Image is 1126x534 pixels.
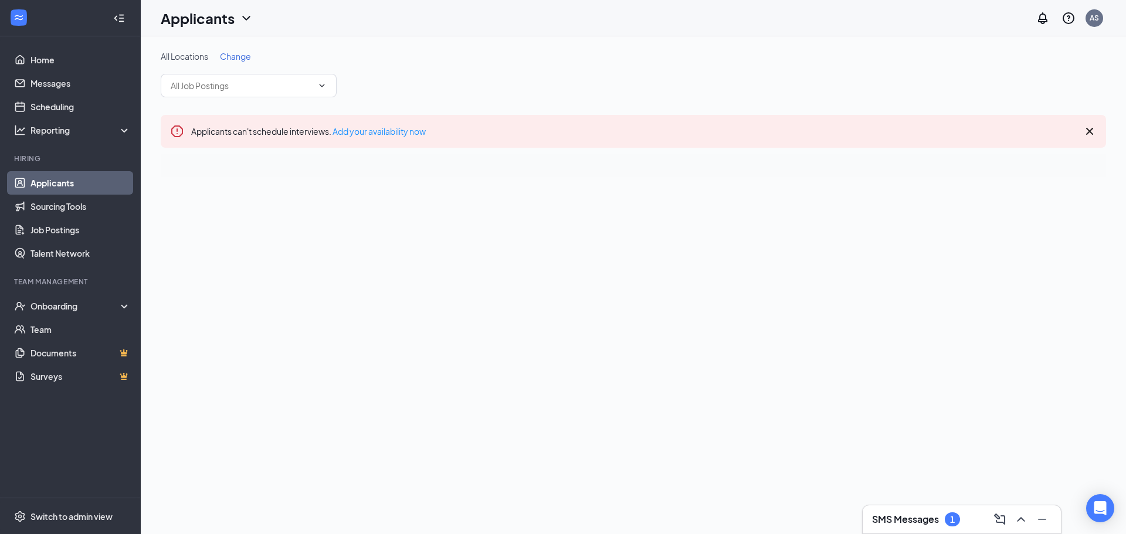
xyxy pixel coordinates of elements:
[13,12,25,23] svg: WorkstreamLogo
[14,300,26,312] svg: UserCheck
[170,124,184,138] svg: Error
[113,12,125,24] svg: Collapse
[1033,510,1052,529] button: Minimize
[220,51,251,62] span: Change
[333,126,426,137] a: Add your availability now
[991,510,1009,529] button: ComposeMessage
[1012,510,1030,529] button: ChevronUp
[872,513,939,526] h3: SMS Messages
[14,277,128,287] div: Team Management
[14,154,128,164] div: Hiring
[993,512,1007,526] svg: ComposeMessage
[30,218,131,242] a: Job Postings
[30,341,131,365] a: DocumentsCrown
[30,48,131,72] a: Home
[191,126,426,137] span: Applicants can't schedule interviews.
[30,171,131,195] a: Applicants
[14,511,26,522] svg: Settings
[14,124,26,136] svg: Analysis
[161,8,235,28] h1: Applicants
[161,51,208,62] span: All Locations
[171,79,313,92] input: All Job Postings
[1061,11,1076,25] svg: QuestionInfo
[30,511,113,522] div: Switch to admin view
[1083,124,1097,138] svg: Cross
[1014,512,1028,526] svg: ChevronUp
[30,318,131,341] a: Team
[1036,11,1050,25] svg: Notifications
[239,11,253,25] svg: ChevronDown
[30,195,131,218] a: Sourcing Tools
[950,515,955,525] div: 1
[30,124,131,136] div: Reporting
[30,242,131,265] a: Talent Network
[30,300,121,312] div: Onboarding
[30,365,131,388] a: SurveysCrown
[1086,494,1114,522] div: Open Intercom Messenger
[1035,512,1049,526] svg: Minimize
[317,81,327,90] svg: ChevronDown
[30,95,131,118] a: Scheduling
[1090,13,1099,23] div: AS
[30,72,131,95] a: Messages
